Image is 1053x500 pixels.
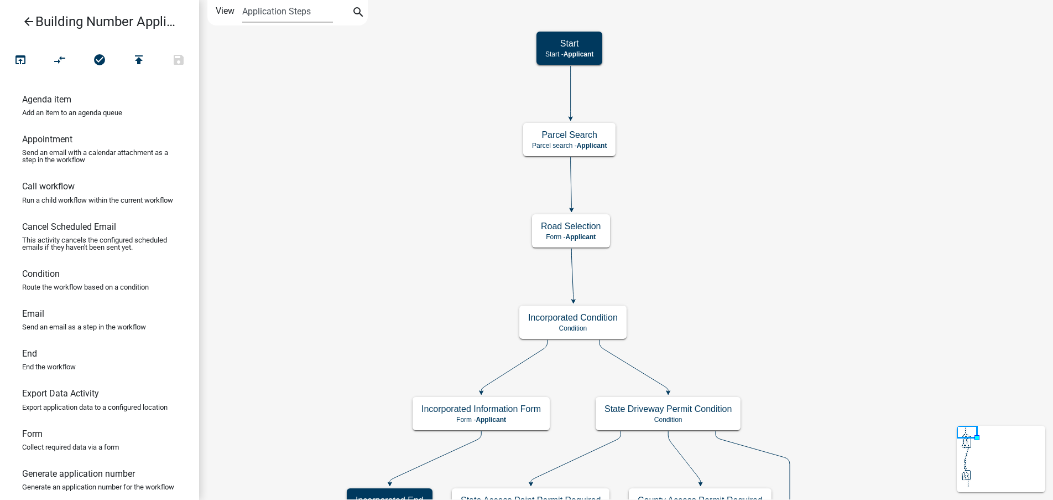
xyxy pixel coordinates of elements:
[528,324,618,332] p: Condition
[421,404,541,414] h5: Incorporated Information Form
[604,416,732,424] p: Condition
[54,53,67,69] i: compare_arrows
[14,53,27,69] i: open_in_browser
[80,49,119,73] button: No problems
[22,468,135,479] h6: Generate application number
[577,142,607,150] span: Applicant
[22,149,177,163] p: Send an email with a calendar attachment as a step in the workflow
[22,181,75,192] h6: Call workflow
[22,134,72,145] h6: Appointment
[421,416,541,424] p: Form -
[22,269,60,279] h6: Condition
[350,4,367,22] button: search
[93,53,106,69] i: check_circle
[1,49,40,73] button: Test Workflow
[22,323,146,331] p: Send an email as a step in the workflow
[22,15,35,30] i: arrow_back
[1,49,199,75] div: Workflow actions
[22,388,99,399] h6: Export Data Activity
[541,221,601,231] h5: Road Selection
[352,6,365,21] i: search
[22,404,168,411] p: Export application data to a configured location
[528,312,618,323] h5: Incorporated Condition
[22,429,43,439] h6: Form
[22,236,177,251] p: This activity cancels the configured scheduled emails if they haven't been sent yet.
[545,38,593,49] h5: Start
[22,363,76,370] p: End the workflow
[132,53,145,69] i: publish
[22,109,122,116] p: Add an item to an agenda queue
[564,50,594,58] span: Applicant
[9,9,181,34] a: Building Number Application
[541,233,601,241] p: Form -
[22,308,44,319] h6: Email
[22,197,173,204] p: Run a child workflow within the current workflow
[545,50,593,58] p: Start -
[532,130,607,140] h5: Parcel Search
[22,483,174,491] p: Generate an application number for the workflow
[476,416,506,424] span: Applicant
[119,49,159,73] button: Publish
[159,49,199,73] button: Save
[532,142,607,150] p: Parcel search -
[566,233,596,241] span: Applicant
[172,53,185,69] i: save
[22,283,149,291] p: Route the workflow based on a condition
[604,404,732,414] h5: State Driveway Permit Condition
[22,444,119,451] p: Collect required data via a form
[22,348,37,359] h6: End
[22,94,71,105] h6: Agenda item
[22,221,116,232] h6: Cancel Scheduled Email
[40,49,80,73] button: Auto Layout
